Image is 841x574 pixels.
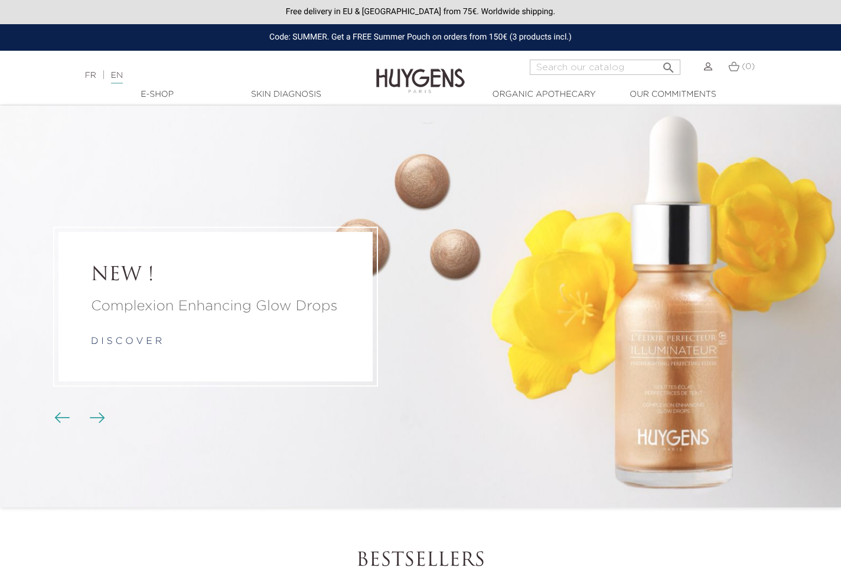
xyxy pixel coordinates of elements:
[376,50,465,95] img: Huygens
[485,88,603,101] a: Organic Apothecary
[91,337,162,346] a: d i s c o v e r
[530,60,680,75] input: Search
[614,88,732,101] a: Our commitments
[93,550,748,572] h2: Bestsellers
[59,409,97,427] div: Carousel buttons
[227,88,345,101] a: Skin Diagnosis
[79,68,342,83] div: |
[111,71,123,84] a: EN
[661,57,676,71] i: 
[742,63,755,71] span: (0)
[91,264,340,287] a: NEW !
[658,56,679,72] button: 
[85,71,96,80] a: FR
[91,296,340,317] a: Complexion Enhancing Glow Drops
[98,88,216,101] a: E-Shop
